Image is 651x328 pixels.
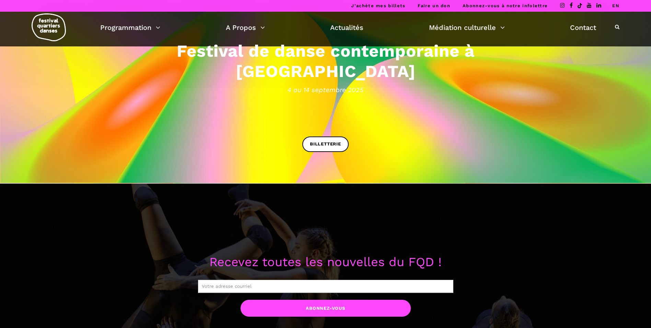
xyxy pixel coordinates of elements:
a: A Propos [226,22,265,33]
img: logo-fqd-med [32,13,66,41]
a: Programmation [100,22,160,33]
a: Contact [570,22,596,33]
a: Abonnez-vous à notre infolettre [463,3,548,8]
a: EN [612,3,619,8]
a: BILLETTERIE [302,136,349,152]
a: J’achète mes billets [351,3,405,8]
a: Médiation culturelle [429,22,505,33]
a: Actualités [330,22,363,33]
a: Faire un don [418,3,450,8]
p: Recevez toutes les nouvelles du FQD ! [113,252,538,272]
h3: Festival de danse contemporaine à [GEOGRAPHIC_DATA] [113,41,538,81]
input: Abonnez-vous [241,300,411,317]
span: BILLETTERIE [310,141,341,148]
input: Votre adresse courriel [198,280,453,293]
span: 4 au 14 septembre 2025 [113,85,538,95]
